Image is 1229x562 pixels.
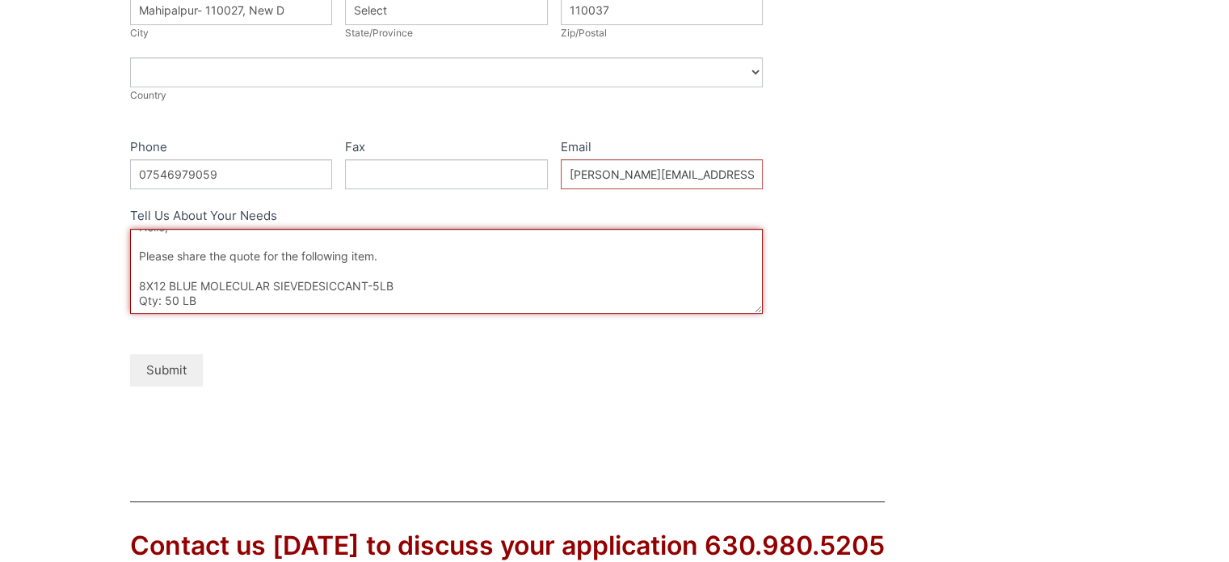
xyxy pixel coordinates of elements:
[561,25,764,41] div: Zip/Postal
[130,87,764,104] div: Country
[130,137,333,160] label: Phone
[130,354,203,386] button: Submit
[345,25,548,41] div: State/Province
[561,137,764,160] label: Email
[130,25,333,41] div: City
[345,137,548,160] label: Fax
[130,205,764,229] label: Tell Us About Your Needs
